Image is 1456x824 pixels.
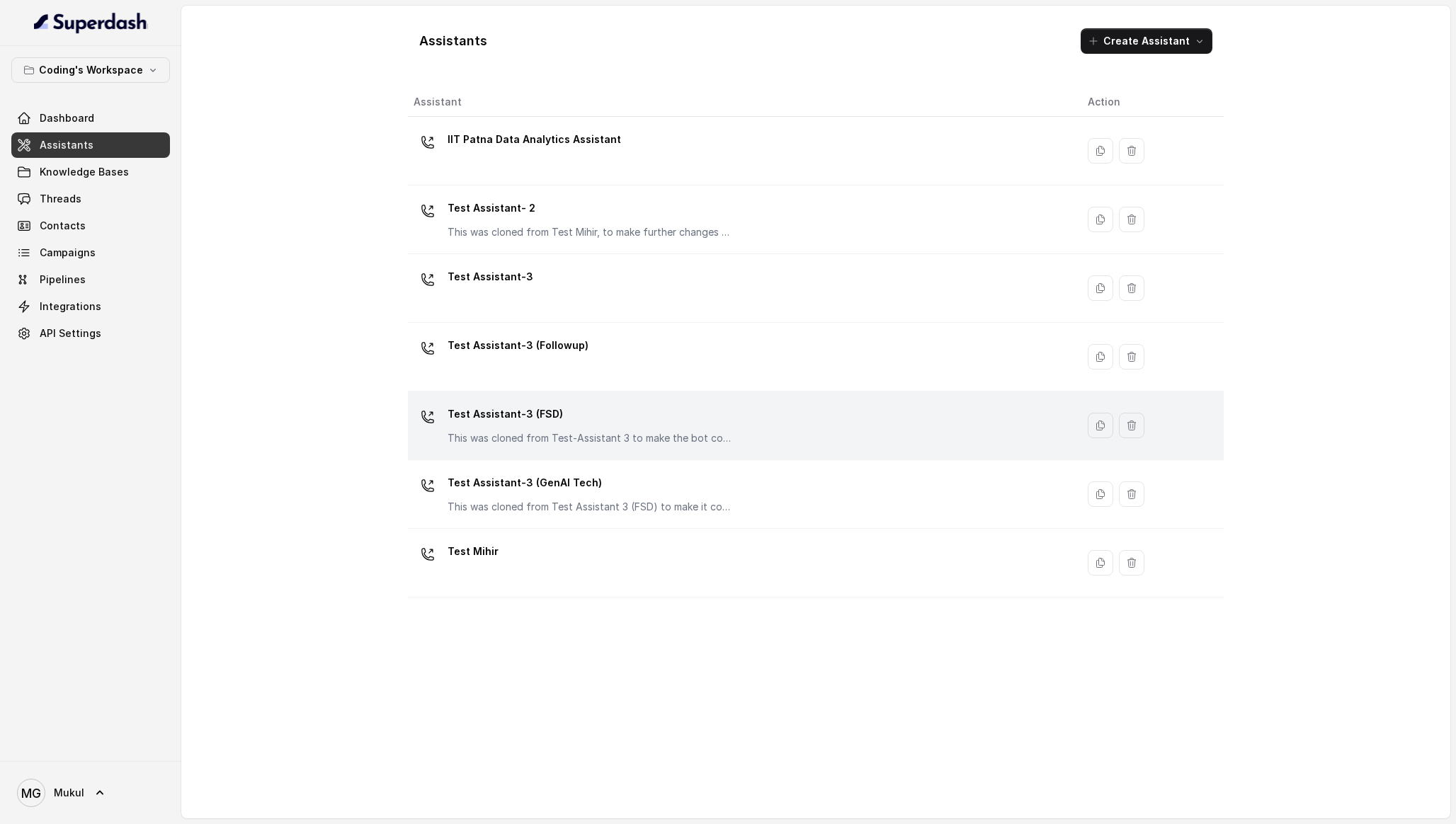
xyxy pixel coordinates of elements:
[40,246,96,260] span: Campaigns
[40,273,86,287] span: Pipelines
[448,403,731,425] p: Test Assistant-3 (FSD)
[448,265,533,288] p: Test Assistant-3
[54,786,84,800] span: Mukul
[40,219,86,233] span: Contacts
[448,225,731,239] p: This was cloned from Test Mihir, to make further changes as discussed with the Superdash team.
[448,500,731,514] p: This was cloned from Test Assistant 3 (FSD) to make it compatible with the Gen AI tech course
[11,105,170,131] a: Dashboard
[11,773,170,813] a: Mukul
[1081,28,1212,54] button: Create Assistant
[11,213,170,239] a: Contacts
[40,111,94,125] span: Dashboard
[40,299,101,314] span: Integrations
[11,294,170,319] a: Integrations
[40,326,101,341] span: API Settings
[40,165,129,179] span: Knowledge Bases
[40,138,93,152] span: Assistants
[40,192,81,206] span: Threads
[448,471,731,494] p: Test Assistant-3 (GenAI Tech)
[11,321,170,346] a: API Settings
[11,132,170,158] a: Assistants
[408,88,1076,117] th: Assistant
[448,128,621,151] p: IIT Patna Data Analytics Assistant
[34,11,148,34] img: light.svg
[448,197,731,219] p: Test Assistant- 2
[21,786,41,801] text: MG
[11,57,170,83] button: Coding's Workspace
[419,30,487,52] h1: Assistants
[11,159,170,185] a: Knowledge Bases
[11,240,170,265] a: Campaigns
[39,62,143,79] p: Coding's Workspace
[448,540,499,563] p: Test Mihir
[1076,88,1224,117] th: Action
[11,186,170,212] a: Threads
[11,267,170,292] a: Pipelines
[448,431,731,445] p: This was cloned from Test-Assistant 3 to make the bot compatible for FSD
[448,334,588,357] p: Test Assistant-3 (Followup)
